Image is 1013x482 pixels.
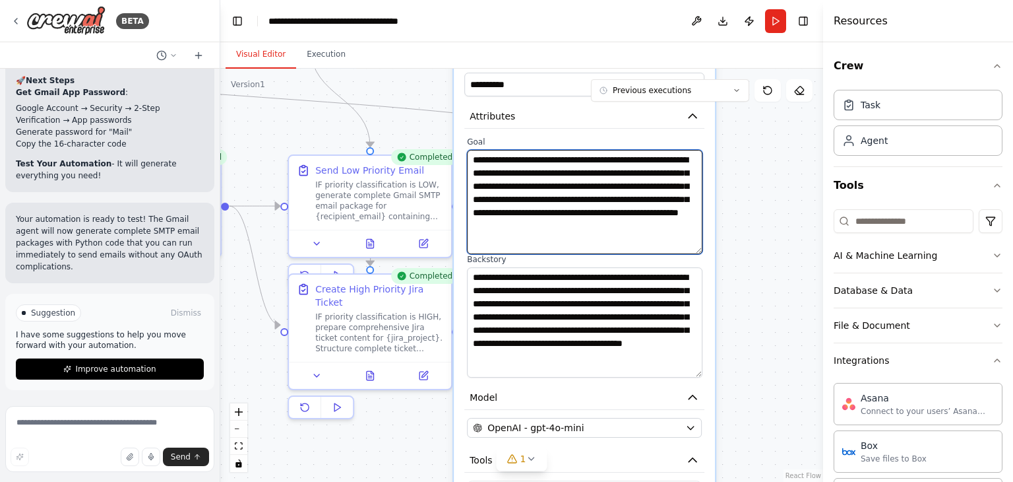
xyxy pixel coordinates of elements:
span: Previous executions [613,85,691,96]
div: File & Document [834,319,910,332]
div: Save files to Box [861,454,927,464]
button: zoom out [230,421,247,438]
img: Logo [26,6,106,36]
div: Send Low Priority Email [315,164,424,177]
button: 1 [497,447,547,471]
button: Click to speak your automation idea [142,448,160,466]
p: - It will generate everything you need! [16,158,204,182]
label: Goal [467,137,702,147]
h2: 🚀 [16,75,204,86]
button: fit view [230,438,247,455]
strong: Get Gmail App Password [16,88,125,97]
span: Attributes [470,110,515,123]
button: Hide right sidebar [794,12,813,30]
button: Start a new chat [188,48,209,63]
div: Integrations [834,354,889,367]
div: Create High Priority Jira Ticket [315,283,443,309]
div: Crew [834,85,1002,166]
a: React Flow attribution [785,472,821,479]
div: Box [861,439,927,452]
button: Integrations [834,343,1002,378]
span: Send [171,452,191,462]
button: Database & Data [834,273,1002,308]
button: Dismiss [168,306,204,320]
g: Edge from f33f0868-1e07-4321-91b3-d8357d97aaca to 363fc9ab-b77e-4c37-893f-26fff1143832 [230,199,280,331]
li: Copy the 16-character code [16,138,204,150]
div: Version 1 [231,79,265,90]
button: File & Document [834,308,1002,343]
div: Connect to your users’ Asana accounts [861,406,994,417]
button: Open in side panel [401,236,446,252]
button: Open in side panel [401,368,446,384]
div: CompletedSend Low Priority EmailIF priority classification is LOW, generate complete Gmail SMTP e... [288,155,452,293]
button: Improve automation [16,359,204,380]
span: Tools [470,454,493,467]
button: Send [163,448,209,466]
div: Completed [57,155,222,293]
p: Your automation is ready to test! The Gmail agent will now generate complete SMTP email packages ... [16,213,204,273]
li: Generate password for "Mail" [16,126,204,138]
div: React Flow controls [230,403,247,472]
label: Role [464,59,704,70]
img: Box [842,445,855,458]
button: Tools [834,167,1002,204]
div: Completed [391,268,458,284]
div: Database & Data [834,284,913,297]
p: I have some suggestions to help you move forward with your automation. [16,329,204,351]
div: BETA [116,13,149,29]
g: Edge from f33f0868-1e07-4321-91b3-d8357d97aaca to 4fe3a930-c20d-43f2-a4e0-3ad1c72b0686 [230,199,280,213]
button: Improve this prompt [11,448,29,466]
button: Visual Editor [226,41,296,69]
button: View output [342,368,398,384]
nav: breadcrumb [268,15,417,28]
button: zoom in [230,403,247,421]
strong: Next Steps [26,76,75,85]
span: Suggestion [31,308,75,318]
label: Backstory [467,254,702,265]
button: Crew [834,48,1002,85]
p: : [16,86,204,98]
button: AI & Machine Learning [834,238,1002,273]
div: AI & Machine Learning [834,249,937,262]
span: Improve automation [75,364,156,374]
h4: Resources [834,13,888,29]
img: Asana [842,397,855,411]
div: Task [861,98,880,112]
button: View output [342,236,398,252]
div: Completed [160,149,227,165]
button: Execution [296,41,356,69]
li: Google Account → Security → 2-Step Verification → App passwords [16,102,204,126]
button: Hide left sidebar [228,12,247,30]
button: Previous executions [591,79,749,102]
div: IF priority classification is HIGH, prepare comprehensive Jira ticket content for {jira_project}.... [315,312,443,354]
span: 1 [520,452,526,465]
span: OpenAI - gpt-4o-mini [487,421,584,434]
button: Attributes [464,104,704,129]
button: Model [464,386,704,410]
g: Edge from cb5be807-2174-44e0-ab6d-db93b03370a7 to 4fe3a930-c20d-43f2-a4e0-3ad1c72b0686 [304,48,377,147]
button: Tools [464,448,704,473]
div: IF priority classification is LOW, generate complete Gmail SMTP email package for {recipient_emai... [315,180,443,222]
div: Asana [861,392,994,405]
span: Model [470,391,497,404]
div: Agent [861,134,888,147]
button: Switch to previous chat [151,48,183,63]
button: OpenAI - gpt-4o-mini [467,418,702,438]
div: CompletedCreate High Priority Jira TicketIF priority classification is HIGH, prepare comprehensiv... [288,273,452,425]
button: Upload files [121,448,139,466]
button: toggle interactivity [230,455,247,472]
div: Completed [391,149,458,165]
strong: Test Your Automation [16,159,111,168]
